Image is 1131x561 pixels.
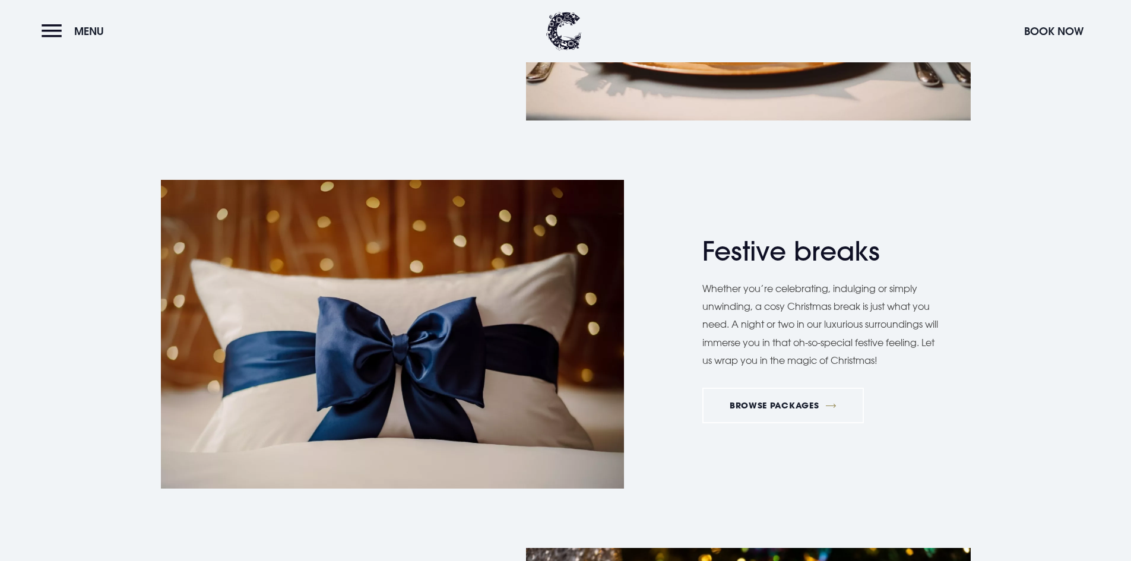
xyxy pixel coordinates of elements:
[702,280,946,370] p: Whether you’re celebrating, indulging or simply unwinding, a cosy Christmas break is just what yo...
[161,180,624,489] img: Christmas Hotel in Northern Ireland
[702,236,934,267] h2: Festive breaks
[546,12,582,50] img: Clandeboye Lodge
[42,18,110,44] button: Menu
[1018,18,1089,44] button: Book Now
[74,24,104,38] span: Menu
[702,388,863,423] a: BROWSE PACKAGES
